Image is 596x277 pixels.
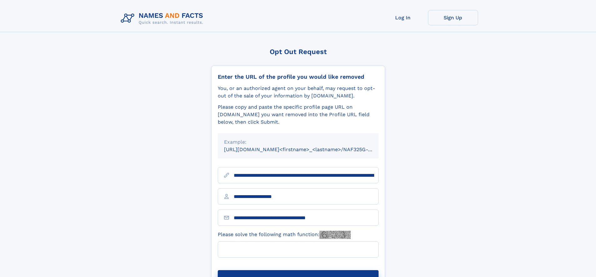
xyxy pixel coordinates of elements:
[218,85,379,100] div: You, or an authorized agent on your behalf, may request to opt-out of the sale of your informatio...
[378,10,428,25] a: Log In
[118,10,208,27] img: Logo Names and Facts
[428,10,478,25] a: Sign Up
[218,231,351,239] label: Please solve the following math function:
[224,138,372,146] div: Example:
[218,73,379,80] div: Enter the URL of the profile you would like removed
[218,103,379,126] div: Please copy and paste the specific profile page URL on [DOMAIN_NAME] you want removed into the Pr...
[211,48,385,56] div: Opt Out Request
[224,146,390,152] small: [URL][DOMAIN_NAME]<firstname>_<lastname>/NAF325G-xxxxxxxx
